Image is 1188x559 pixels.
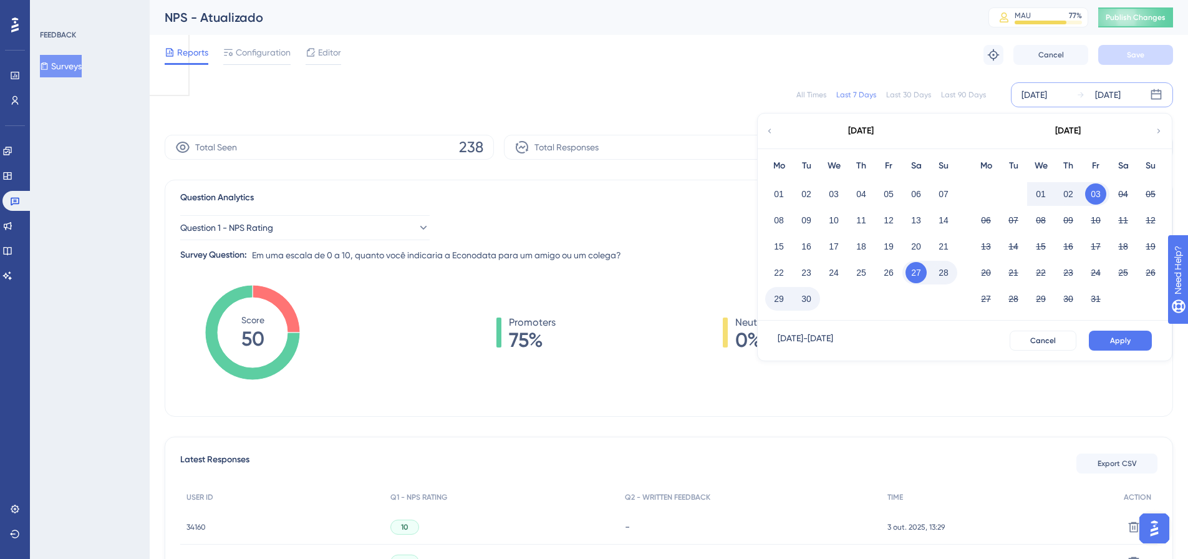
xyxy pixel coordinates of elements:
[1058,262,1079,283] button: 23
[180,248,247,263] div: Survey Question:
[1085,288,1106,309] button: 31
[905,210,927,231] button: 13
[1030,336,1056,346] span: Cancel
[241,327,264,351] tspan: 50
[975,236,997,257] button: 13
[796,90,826,100] div: All Times
[941,90,986,100] div: Last 90 Days
[1110,336,1131,346] span: Apply
[186,522,206,532] span: 34160
[765,158,793,173] div: Mo
[40,30,76,40] div: FEEDBACK
[851,210,872,231] button: 11
[1055,158,1082,173] div: Th
[1113,210,1134,231] button: 11
[509,315,556,330] span: Promoters
[401,522,408,532] span: 10
[180,215,430,240] button: Question 1 - NPS Rating
[930,158,957,173] div: Su
[848,158,875,173] div: Th
[933,262,954,283] button: 28
[1038,50,1064,60] span: Cancel
[887,522,945,532] span: 3 out. 2025, 13:29
[236,45,291,60] span: Configuration
[1140,236,1161,257] button: 19
[823,183,844,205] button: 03
[878,236,899,257] button: 19
[793,158,820,173] div: Tu
[796,236,817,257] button: 16
[1030,262,1051,283] button: 22
[886,90,931,100] div: Last 30 Days
[534,140,599,155] span: Total Responses
[878,210,899,231] button: 12
[29,3,78,18] span: Need Help?
[1027,158,1055,173] div: We
[768,183,790,205] button: 01
[975,262,997,283] button: 20
[1085,183,1106,205] button: 03
[768,288,790,309] button: 29
[1113,183,1134,205] button: 04
[1055,124,1081,139] div: [DATE]
[1082,158,1109,173] div: Fr
[836,90,876,100] div: Last 7 Days
[1069,11,1082,21] div: 77 %
[905,183,927,205] button: 06
[1109,158,1137,173] div: Sa
[177,45,208,60] span: Reports
[1015,11,1031,21] div: MAU
[1000,158,1027,173] div: Tu
[1106,12,1166,22] span: Publish Changes
[180,452,249,475] span: Latest Responses
[1098,45,1173,65] button: Save
[186,492,213,502] span: USER ID
[625,492,710,502] span: Q2 - WRITTEN FEEDBACK
[796,210,817,231] button: 09
[851,236,872,257] button: 18
[1058,183,1079,205] button: 02
[851,262,872,283] button: 25
[878,183,899,205] button: 05
[933,236,954,257] button: 21
[768,262,790,283] button: 22
[768,210,790,231] button: 08
[1058,236,1079,257] button: 16
[796,183,817,205] button: 02
[318,45,341,60] span: Editor
[1124,492,1151,502] span: ACTION
[1058,210,1079,231] button: 09
[1098,7,1173,27] button: Publish Changes
[40,55,82,77] button: Surveys
[933,210,954,231] button: 14
[1030,183,1051,205] button: 01
[1137,158,1164,173] div: Su
[390,492,447,502] span: Q1 - NPS RATING
[735,315,773,330] span: Neutrals
[625,521,875,533] div: -
[1089,331,1152,351] button: Apply
[823,210,844,231] button: 10
[1021,87,1047,102] div: [DATE]
[1113,236,1134,257] button: 18
[1136,510,1173,547] iframe: UserGuiding AI Assistant Launcher
[887,492,903,502] span: TIME
[1095,87,1121,102] div: [DATE]
[975,288,997,309] button: 27
[768,236,790,257] button: 15
[878,262,899,283] button: 26
[972,158,1000,173] div: Mo
[796,288,817,309] button: 30
[975,210,997,231] button: 06
[796,262,817,283] button: 23
[1030,236,1051,257] button: 15
[823,262,844,283] button: 24
[241,315,264,325] tspan: Score
[1140,262,1161,283] button: 26
[165,9,957,26] div: NPS - Atualizado
[1003,210,1024,231] button: 07
[1058,288,1079,309] button: 30
[875,158,902,173] div: Fr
